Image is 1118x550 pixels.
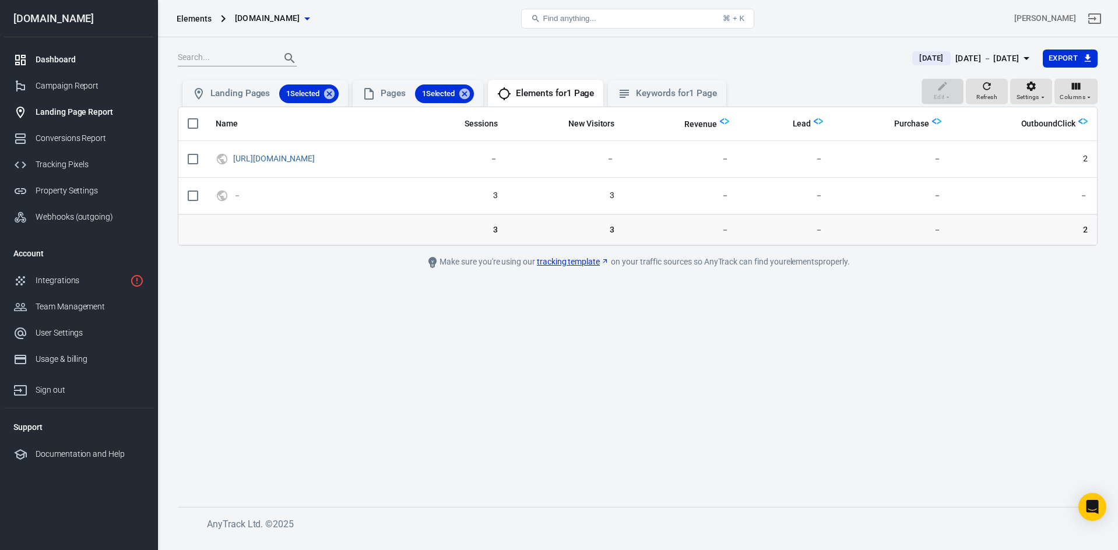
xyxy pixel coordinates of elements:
img: Logo [720,117,729,126]
span: － [842,224,941,235]
img: Logo [932,117,941,126]
div: Make sure you're using our on your traffic sources so AnyTrack can find your elements properly. [375,255,900,269]
div: Webhooks (outgoing) [36,211,144,223]
span: https://lightsocketsecuritycameras.com/MP/?affId=C96B7D1D&c1=&c2=489&c3=&oid=20&ef_affid=489&_ef_... [233,154,317,163]
div: [DATE] － [DATE] [955,51,1019,66]
button: Export [1043,50,1098,68]
div: Open Intercom Messenger [1078,493,1106,521]
span: secureliving.com [235,11,300,26]
span: － [633,224,729,235]
button: Columns [1054,79,1098,104]
div: Elements [177,13,212,24]
div: Conversions Report [36,132,144,144]
span: Sessions [465,118,498,130]
img: Logo [814,117,823,126]
span: － [748,224,824,235]
span: New Visitors [553,118,615,130]
span: － [419,153,498,165]
div: Property Settings [36,185,144,197]
span: Refresh [976,92,997,103]
span: Find anything... [543,14,596,23]
span: Total revenue calculated by AnyTrack. [684,117,717,131]
span: － [633,190,729,202]
span: Total revenue calculated by AnyTrack. [669,117,717,131]
span: － [516,153,614,165]
a: Integrations [4,267,153,294]
span: OutboundClick [1021,118,1075,130]
span: New Visitors [568,118,615,130]
div: Team Management [36,301,144,313]
span: [DATE] [915,52,948,64]
span: Name [216,118,253,130]
div: Sign out [36,384,144,396]
a: Team Management [4,294,153,320]
span: OutboundClick [1006,118,1075,130]
span: － [233,191,243,199]
a: User Settings [4,320,153,346]
li: Support [4,413,153,441]
div: Usage & billing [36,353,144,365]
a: Property Settings [4,178,153,204]
div: 1Selected [279,84,339,103]
a: Webhooks (outgoing) [4,204,153,230]
a: Sign out [1081,5,1109,33]
div: Tracking Pixels [36,158,144,171]
span: Lead [778,118,811,130]
a: Landing Page Report [4,99,153,125]
button: Refresh [966,79,1008,104]
svg: UTM & Web Traffic [216,189,228,203]
span: 2 [960,153,1088,165]
span: Settings [1017,92,1039,103]
span: 3 [419,224,498,235]
span: Name [216,118,238,130]
span: － [842,153,941,165]
div: Integrations [36,274,125,287]
div: Account id: zlHrYCbJ [1014,12,1076,24]
span: Columns [1060,92,1085,103]
button: Settings [1010,79,1052,104]
span: 1 Selected [279,88,326,100]
div: scrollable content [178,107,1097,245]
div: Pages [381,84,474,103]
span: Lead [793,118,811,130]
div: Keywords for 1 Page [636,87,716,100]
div: Campaign Report [36,80,144,92]
span: － [748,190,824,202]
span: 3 [516,190,614,202]
div: ⌘ + K [723,14,744,23]
a: Conversions Report [4,125,153,151]
span: Purchase [879,118,929,130]
span: － [960,190,1088,202]
div: Landing Pages [210,84,339,103]
button: [DOMAIN_NAME] [230,8,314,29]
button: [DATE][DATE] － [DATE] [903,49,1042,68]
div: User Settings [36,327,144,339]
span: Revenue [684,119,717,131]
div: [DOMAIN_NAME] [4,13,153,24]
div: Documentation and Help [36,448,144,460]
span: 2 [960,224,1088,235]
a: Tracking Pixels [4,151,153,178]
svg: 1 networks not verified yet [130,274,144,288]
a: tracking template [537,256,609,268]
li: Account [4,239,153,267]
span: 3 [419,190,498,202]
a: － [233,191,241,200]
input: Search... [178,51,271,66]
div: Elements for 1 Page [516,87,594,100]
span: Sessions [449,118,498,130]
a: Usage & billing [4,346,153,372]
span: 1 Selected [415,88,462,100]
a: [URL][DOMAIN_NAME] [233,154,315,163]
div: 1Selected [415,84,474,103]
a: Dashboard [4,47,153,73]
div: Dashboard [36,54,144,66]
a: Campaign Report [4,73,153,99]
a: Sign out [4,372,153,403]
img: Logo [1078,117,1088,126]
h6: AnyTrack Ltd. © 2025 [207,517,1081,531]
button: Find anything...⌘ + K [521,9,754,29]
span: 3 [516,224,614,235]
span: Purchase [894,118,929,130]
svg: UTM & Web Traffic [216,152,228,166]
